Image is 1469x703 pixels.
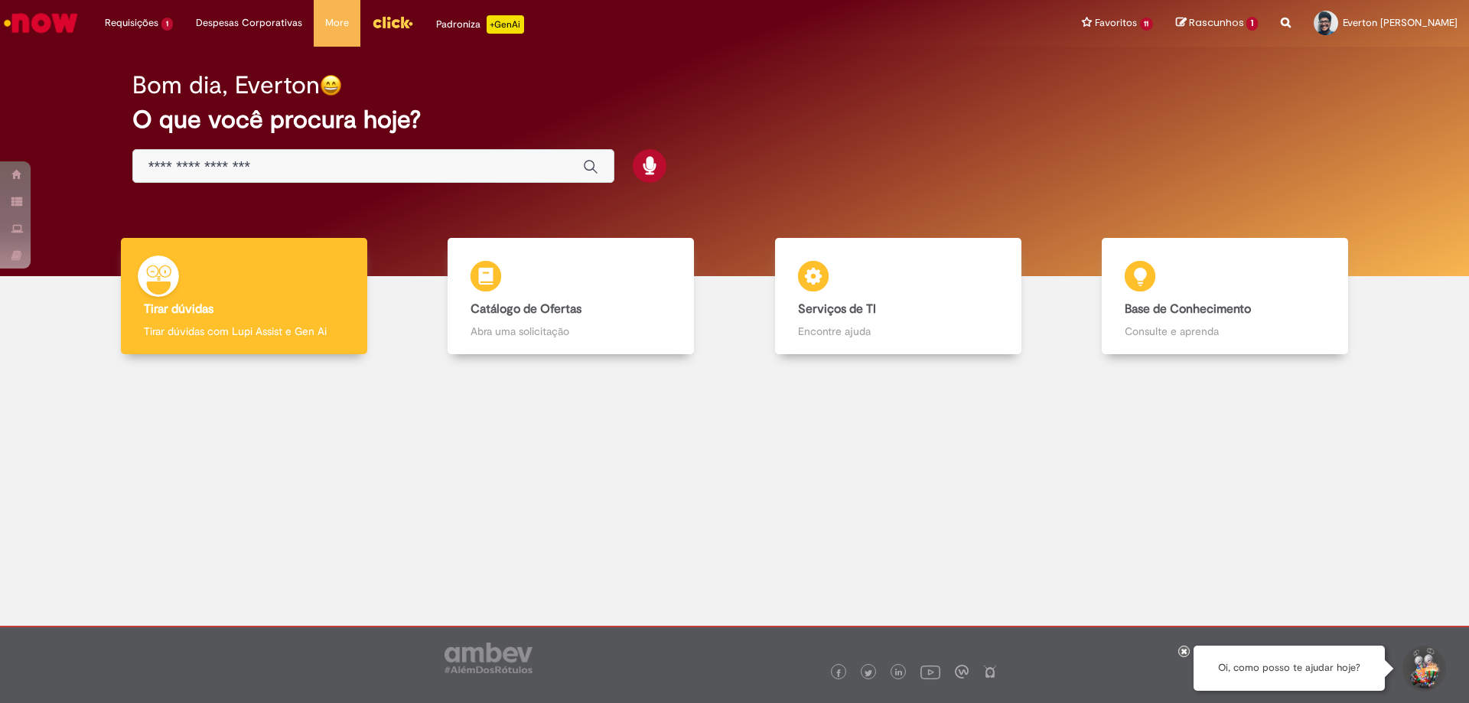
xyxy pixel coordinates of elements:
p: Consulte e aprenda [1125,324,1325,339]
a: Serviços de TI Encontre ajuda [734,238,1062,355]
span: Rascunhos [1189,15,1244,30]
p: Encontre ajuda [798,324,998,339]
img: logo_footer_workplace.png [955,665,969,679]
span: More [325,15,349,31]
a: Tirar dúvidas Tirar dúvidas com Lupi Assist e Gen Ai [80,238,408,355]
img: logo_footer_ambev_rotulo_gray.png [445,643,533,673]
img: click_logo_yellow_360x200.png [372,11,413,34]
span: Despesas Corporativas [196,15,302,31]
span: Favoritos [1095,15,1137,31]
span: Requisições [105,15,158,31]
span: Everton [PERSON_NAME] [1343,16,1458,29]
a: Rascunhos [1176,16,1258,31]
img: logo_footer_linkedin.png [895,669,903,678]
img: happy-face.png [320,74,342,96]
b: Catálogo de Ofertas [471,301,581,317]
img: logo_footer_facebook.png [835,669,842,677]
img: logo_footer_youtube.png [920,662,940,682]
p: +GenAi [487,15,524,34]
b: Base de Conhecimento [1125,301,1251,317]
h2: O que você procura hoje? [132,106,1337,133]
b: Tirar dúvidas [144,301,213,317]
a: Catálogo de Ofertas Abra uma solicitação [408,238,735,355]
a: Base de Conhecimento Consulte e aprenda [1062,238,1389,355]
p: Tirar dúvidas com Lupi Assist e Gen Ai [144,324,344,339]
p: Abra uma solicitação [471,324,671,339]
img: logo_footer_twitter.png [865,669,872,677]
h2: Bom dia, Everton [132,72,320,99]
button: Iniciar Conversa de Suporte [1400,646,1446,692]
img: ServiceNow [2,8,80,38]
img: logo_footer_naosei.png [983,665,997,679]
b: Serviços de TI [798,301,876,317]
div: Oi, como posso te ajudar hoje? [1194,646,1385,691]
span: 1 [1246,17,1258,31]
div: Padroniza [436,15,524,34]
span: 1 [161,18,173,31]
span: 11 [1140,18,1154,31]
